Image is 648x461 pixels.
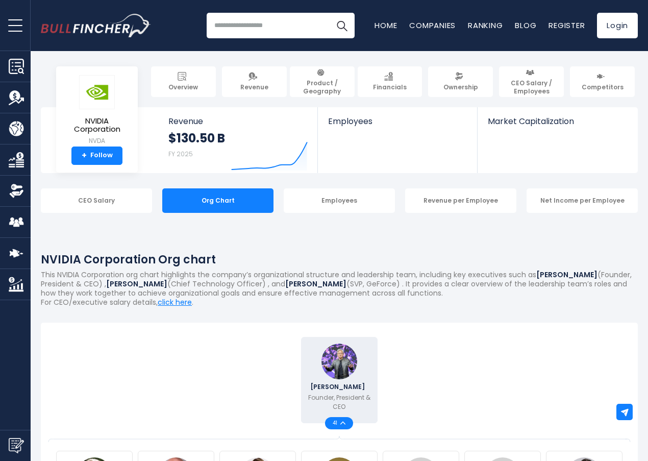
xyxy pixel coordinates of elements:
a: Financials [358,66,422,97]
span: Competitors [582,83,624,91]
span: Revenue [240,83,268,91]
a: CEO Salary / Employees [499,66,564,97]
div: CEO Salary [41,188,152,213]
a: Go to homepage [41,14,151,37]
span: [PERSON_NAME] [310,384,368,390]
span: Product / Geography [294,79,350,95]
a: +Follow [71,147,122,165]
p: Founder, President & CEO [308,393,371,411]
a: Home [375,20,397,31]
div: Net Income per Employee [527,188,638,213]
a: click here [158,297,192,307]
b: [PERSON_NAME] [536,270,597,280]
a: Competitors [570,66,635,97]
span: Ownership [443,83,478,91]
div: Revenue per Employee [405,188,516,213]
a: NVIDIA Corporation NVDA [64,75,130,147]
small: FY 2025 [168,150,193,158]
span: Employees [328,116,466,126]
small: NVDA [64,136,130,145]
a: Login [597,13,638,38]
strong: $130.50 B [168,130,225,146]
b: [PERSON_NAME] [285,279,346,289]
img: Ownership [9,183,24,199]
a: Revenue [222,66,287,97]
span: NVIDIA Corporation [64,117,130,134]
span: Overview [168,83,198,91]
h1: NVIDIA Corporation Org chart [41,251,638,268]
img: Jensen Huang [321,344,357,379]
b: [PERSON_NAME] [106,279,167,289]
a: Register [549,20,585,31]
button: Search [329,13,355,38]
a: Employees [318,107,477,143]
img: Bullfincher logo [41,14,151,37]
span: Revenue [168,116,308,126]
div: Employees [284,188,395,213]
strong: + [82,151,87,160]
div: Org Chart [162,188,273,213]
a: Ownership [428,66,493,97]
p: This NVIDIA Corporation org chart highlights the company’s organizational structure and leadershi... [41,270,638,298]
a: Companies [409,20,456,31]
a: Market Capitalization [478,107,637,143]
span: Market Capitalization [488,116,627,126]
a: Overview [151,66,216,97]
span: 41 [333,421,340,426]
a: Jensen Huang [PERSON_NAME] Founder, President & CEO 41 [301,337,378,423]
a: Ranking [468,20,503,31]
span: CEO Salary / Employees [504,79,559,95]
a: Revenue $130.50 B FY 2025 [158,107,318,173]
a: Blog [515,20,536,31]
p: For CEO/executive salary details, . [41,298,638,307]
span: Financials [373,83,407,91]
a: Product / Geography [290,66,355,97]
